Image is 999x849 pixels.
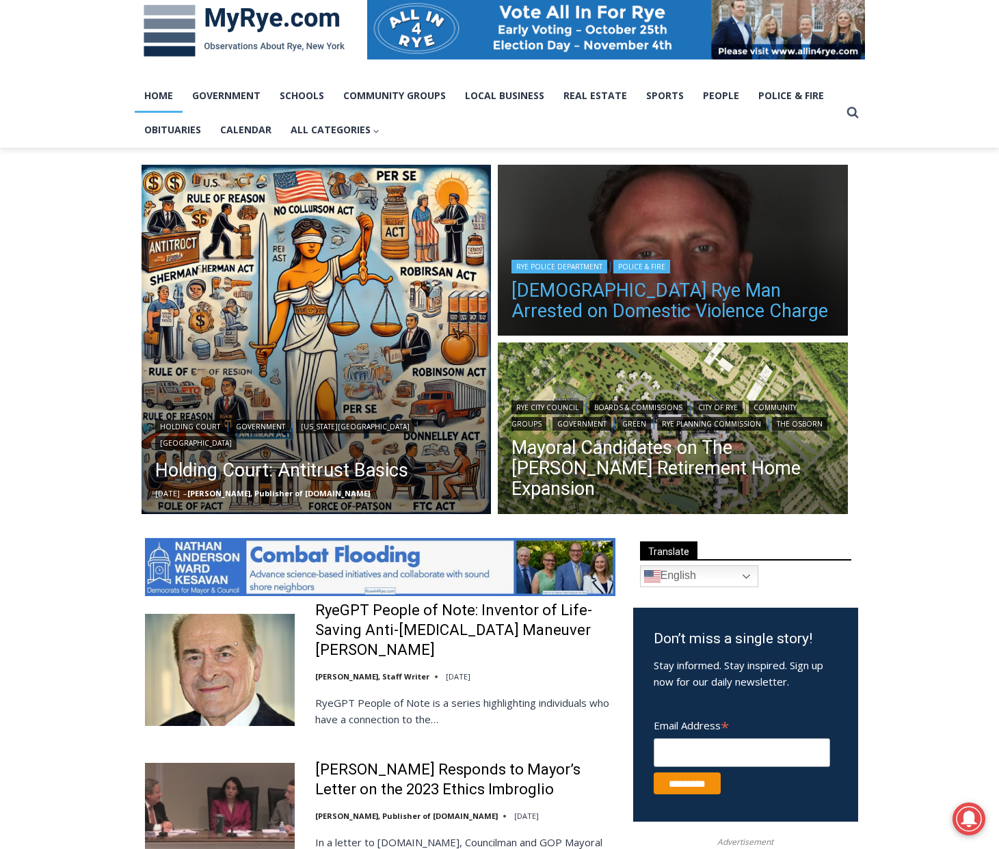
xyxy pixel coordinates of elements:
a: People [693,79,749,113]
button: View Search Form [840,100,865,125]
a: [PERSON_NAME] Responds to Mayor’s Letter on the 2023 Ethics Imbroglio [315,760,615,799]
a: RyeGPT People of Note: Inventor of Life-Saving Anti-[MEDICAL_DATA] Maneuver [PERSON_NAME] [315,601,615,660]
a: Police & Fire [613,260,670,273]
span: Advertisement [704,835,787,848]
a: Read More 42 Year Old Rye Man Arrested on Domestic Violence Charge [498,165,848,340]
a: Rye Police Department [511,260,607,273]
h3: Don’t miss a single story! [654,628,838,650]
a: [US_STATE][GEOGRAPHIC_DATA] [296,420,414,433]
div: | [511,257,834,273]
a: Schools [270,79,334,113]
a: Police & Fire [749,79,834,113]
img: en [644,568,661,584]
button: Child menu of All Categories [281,113,390,147]
a: Sports [637,79,693,113]
a: Rye Planning Commission [657,417,766,431]
span: – [183,488,187,498]
time: [DATE] [446,671,470,682]
time: [DATE] [155,488,180,498]
img: Holding Court Anti Trust Basics Illustration DALLE 2025-10-14 [142,165,492,515]
a: Community Groups [334,79,455,113]
span: Intern @ [DOMAIN_NAME] [358,136,634,167]
div: | | | [155,417,478,450]
a: Government [552,417,611,431]
label: Email Address [654,712,830,736]
div: "We would have speakers with experience in local journalism speak to us about their experiences a... [345,1,646,133]
a: Government [183,79,270,113]
a: Boards & Commissions [589,401,687,414]
a: Home [135,79,183,113]
a: [GEOGRAPHIC_DATA] [155,436,237,450]
a: Calendar [211,113,281,147]
a: Read More Holding Court: Antitrust Basics [142,165,492,515]
img: RyeGPT People of Note: Inventor of Life-Saving Anti-Choking Maneuver Dr. Henry Heimlich [145,614,295,726]
div: | | | | | | | [511,398,834,431]
a: [PERSON_NAME], Publisher of [DOMAIN_NAME] [187,488,370,498]
a: Intern @ [DOMAIN_NAME] [329,133,663,170]
a: Government [231,420,290,433]
a: Read More Mayoral Candidates on The Osborn Retirement Home Expansion [498,342,848,517]
a: Green [617,417,651,431]
a: City of Rye [693,401,743,414]
a: Obituaries [135,113,211,147]
a: The Osborn [772,417,827,431]
a: Holding Court: Antitrust Basics [155,457,478,484]
img: (PHOTO: Rye PD arrested Michael P. O’Connell, age 42 of Rye, NY, on a domestic violence charge on... [498,165,848,340]
a: Real Estate [554,79,637,113]
a: [DEMOGRAPHIC_DATA] Rye Man Arrested on Domestic Violence Charge [511,280,834,321]
a: Mayoral Candidates on The [PERSON_NAME] Retirement Home Expansion [511,437,834,499]
p: Stay informed. Stay inspired. Sign up now for our daily newsletter. [654,657,838,690]
time: [DATE] [514,811,539,821]
nav: Primary Navigation [135,79,840,148]
a: Local Business [455,79,554,113]
img: (PHOTO: Illustrative plan of The Osborn's proposed site plan from the July 10, 2025 planning comm... [498,342,848,517]
a: Rye City Council [511,401,583,414]
a: [PERSON_NAME], Staff Writer [315,671,429,682]
a: English [640,565,758,587]
a: [PERSON_NAME], Publisher of [DOMAIN_NAME] [315,811,498,821]
a: Holding Court [155,420,225,433]
span: Translate [640,541,697,560]
p: RyeGPT People of Note is a series highlighting individuals who have a connection to the… [315,695,615,727]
